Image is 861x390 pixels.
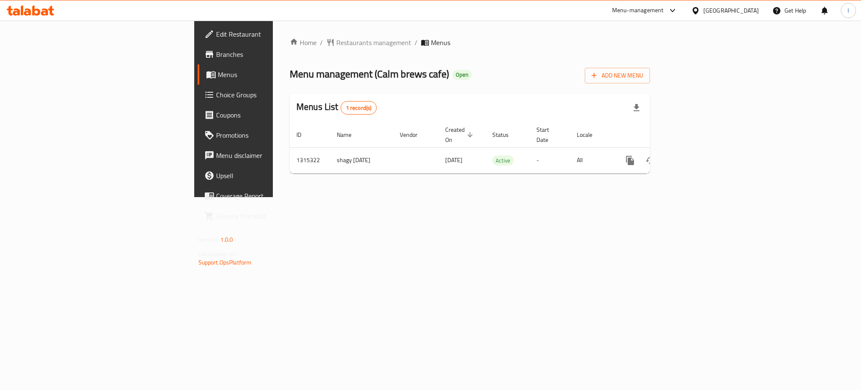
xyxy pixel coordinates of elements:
[216,110,331,120] span: Coupons
[216,150,331,160] span: Menu disclaimer
[452,71,472,78] span: Open
[198,234,219,245] span: Version:
[592,70,643,81] span: Add New Menu
[570,147,613,173] td: All
[492,130,520,140] span: Status
[290,64,449,83] span: Menu management ( Calm brews cafe )
[198,85,338,105] a: Choice Groups
[198,125,338,145] a: Promotions
[198,145,338,166] a: Menu disclaimer
[445,125,475,145] span: Created On
[296,130,312,140] span: ID
[216,90,331,100] span: Choice Groups
[216,171,331,181] span: Upsell
[198,257,252,268] a: Support.OpsPlatform
[218,69,331,80] span: Menus
[198,248,237,259] span: Get support on:
[330,147,393,173] td: shagy [DATE]
[198,166,338,186] a: Upsell
[341,101,377,115] div: Total records count
[337,130,362,140] span: Name
[492,156,514,166] span: Active
[198,24,338,44] a: Edit Restaurant
[216,130,331,140] span: Promotions
[585,68,650,83] button: Add New Menu
[216,29,331,39] span: Edit Restaurant
[216,49,331,59] span: Branches
[492,155,514,166] div: Active
[198,105,338,125] a: Coupons
[612,5,664,16] div: Menu-management
[216,191,331,201] span: Coverage Report
[198,44,338,64] a: Branches
[296,101,377,115] h2: Menus List
[341,104,377,112] span: 1 record(s)
[445,155,462,166] span: [DATE]
[198,64,338,85] a: Menus
[290,122,708,174] table: enhanced table
[198,206,338,226] a: Grocery Checklist
[848,6,849,15] span: I
[431,37,450,48] span: Menus
[326,37,411,48] a: Restaurants management
[216,211,331,221] span: Grocery Checklist
[703,6,759,15] div: [GEOGRAPHIC_DATA]
[336,37,411,48] span: Restaurants management
[220,234,233,245] span: 1.0.0
[198,186,338,206] a: Coverage Report
[577,130,603,140] span: Locale
[620,150,640,171] button: more
[530,147,570,173] td: -
[626,98,647,118] div: Export file
[640,150,660,171] button: Change Status
[290,37,650,48] nav: breadcrumb
[415,37,417,48] li: /
[536,125,560,145] span: Start Date
[400,130,428,140] span: Vendor
[613,122,708,148] th: Actions
[452,70,472,80] div: Open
